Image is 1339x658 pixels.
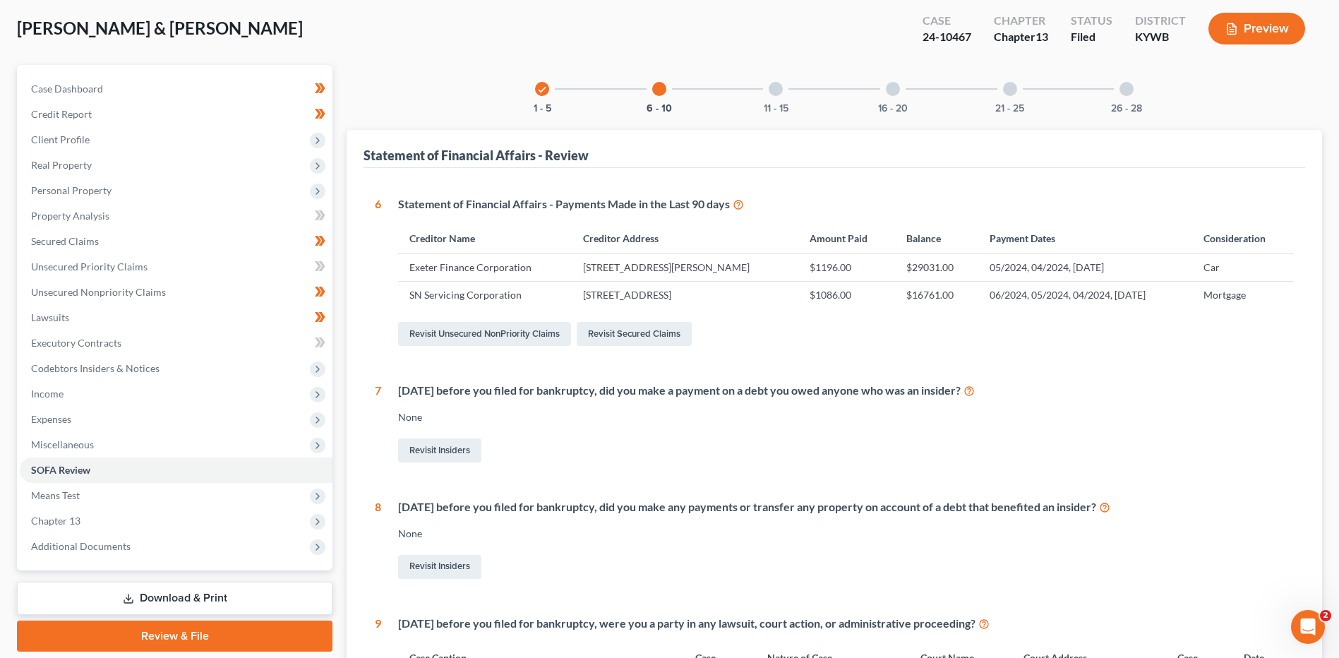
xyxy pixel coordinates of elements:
[764,104,788,114] button: 11 - 15
[1208,13,1305,44] button: Preview
[1192,224,1294,254] th: Consideration
[20,280,332,305] a: Unsecured Nonpriority Claims
[1192,281,1294,308] td: Mortgage
[978,254,1192,281] td: 05/2024, 04/2024, [DATE]
[31,235,99,247] span: Secured Claims
[31,133,90,145] span: Client Profile
[647,104,672,114] button: 6 - 10
[798,281,895,308] td: $1086.00
[398,281,572,308] td: SN Servicing Corporation
[375,196,381,349] div: 6
[20,102,332,127] a: Credit Report
[1192,254,1294,281] td: Car
[20,254,332,280] a: Unsecured Priority Claims
[895,254,979,281] td: $29031.00
[20,229,332,254] a: Secured Claims
[572,224,798,254] th: Creditor Address
[923,13,971,29] div: Case
[895,281,979,308] td: $16761.00
[31,362,160,374] span: Codebtors Insiders & Notices
[31,184,112,196] span: Personal Property
[20,203,332,229] a: Property Analysis
[994,29,1048,45] div: Chapter
[398,438,481,462] a: Revisit Insiders
[31,261,148,273] span: Unsecured Priority Claims
[20,305,332,330] a: Lawsuits
[994,13,1048,29] div: Chapter
[375,383,381,465] div: 7
[1111,104,1142,114] button: 26 - 28
[364,147,589,164] div: Statement of Financial Affairs - Review
[31,337,121,349] span: Executory Contracts
[398,555,481,579] a: Revisit Insiders
[398,254,572,281] td: Exeter Finance Corporation
[1291,610,1325,644] iframe: Intercom live chat
[20,330,332,356] a: Executory Contracts
[978,224,1192,254] th: Payment Dates
[398,224,572,254] th: Creditor Name
[31,388,64,400] span: Income
[31,311,69,323] span: Lawsuits
[398,616,1294,632] div: [DATE] before you filed for bankruptcy, were you a party in any lawsuit, court action, or adminis...
[31,489,80,501] span: Means Test
[398,322,571,346] a: Revisit Unsecured NonPriority Claims
[31,515,80,527] span: Chapter 13
[17,621,332,652] a: Review & File
[923,29,971,45] div: 24-10467
[31,540,131,552] span: Additional Documents
[398,383,1294,399] div: [DATE] before you filed for bankruptcy, did you make a payment on a debt you owed anyone who was ...
[995,104,1024,114] button: 21 - 25
[398,499,1294,515] div: [DATE] before you filed for bankruptcy, did you make any payments or transfer any property on acc...
[31,159,92,171] span: Real Property
[572,254,798,281] td: [STREET_ADDRESS][PERSON_NAME]
[398,410,1294,424] div: None
[1071,13,1112,29] div: Status
[534,104,551,114] button: 1 - 5
[31,438,94,450] span: Miscellaneous
[577,322,692,346] a: Revisit Secured Claims
[375,499,381,582] div: 8
[31,83,103,95] span: Case Dashboard
[895,224,979,254] th: Balance
[798,254,895,281] td: $1196.00
[398,527,1294,541] div: None
[537,85,547,95] i: check
[798,224,895,254] th: Amount Paid
[31,210,109,222] span: Property Analysis
[572,281,798,308] td: [STREET_ADDRESS]
[1071,29,1112,45] div: Filed
[31,286,166,298] span: Unsecured Nonpriority Claims
[31,464,90,476] span: SOFA Review
[17,582,332,615] a: Download & Print
[1320,610,1331,621] span: 2
[31,413,71,425] span: Expenses
[1035,30,1048,43] span: 13
[398,196,1294,213] div: Statement of Financial Affairs - Payments Made in the Last 90 days
[31,108,92,120] span: Credit Report
[17,18,303,38] span: [PERSON_NAME] & [PERSON_NAME]
[1135,13,1186,29] div: District
[20,76,332,102] a: Case Dashboard
[978,281,1192,308] td: 06/2024, 05/2024, 04/2024, [DATE]
[20,457,332,483] a: SOFA Review
[878,104,908,114] button: 16 - 20
[1135,29,1186,45] div: KYWB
